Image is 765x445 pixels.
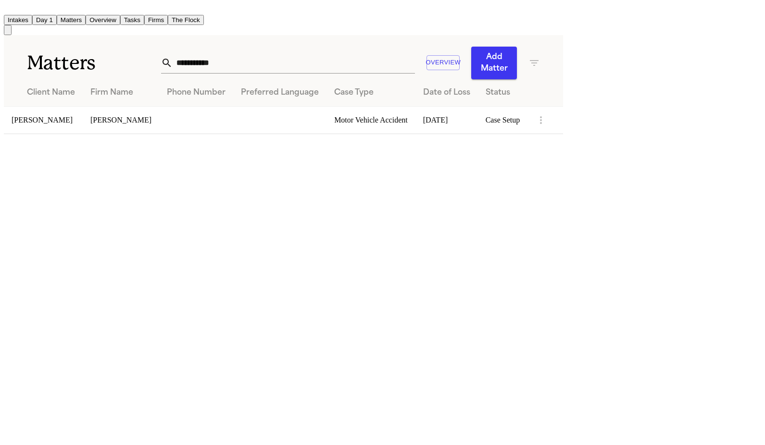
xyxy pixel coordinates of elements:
[4,15,32,25] button: Intakes
[415,106,478,134] td: [DATE]
[144,15,168,24] a: Firms
[167,87,226,99] div: Phone Number
[83,106,159,134] td: [PERSON_NAME]
[27,51,161,75] h1: Matters
[86,15,120,25] button: Overview
[27,87,75,99] div: Client Name
[57,15,86,24] a: Matters
[486,87,520,99] div: Status
[120,15,144,24] a: Tasks
[4,106,83,134] td: [PERSON_NAME]
[120,15,144,25] button: Tasks
[57,15,86,25] button: Matters
[32,15,57,25] button: Day 1
[32,15,57,24] a: Day 1
[168,15,204,25] button: The Flock
[86,15,120,24] a: Overview
[144,15,168,25] button: Firms
[326,106,415,134] td: Motor Vehicle Accident
[4,6,15,14] a: Home
[471,47,517,79] button: Add Matter
[478,106,528,134] td: Case Setup
[4,4,15,13] img: Finch Logo
[423,87,470,99] div: Date of Loss
[426,55,460,70] button: Overview
[241,87,319,99] div: Preferred Language
[90,87,151,99] div: Firm Name
[168,15,204,24] a: The Flock
[4,15,32,24] a: Intakes
[334,87,408,99] div: Case Type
